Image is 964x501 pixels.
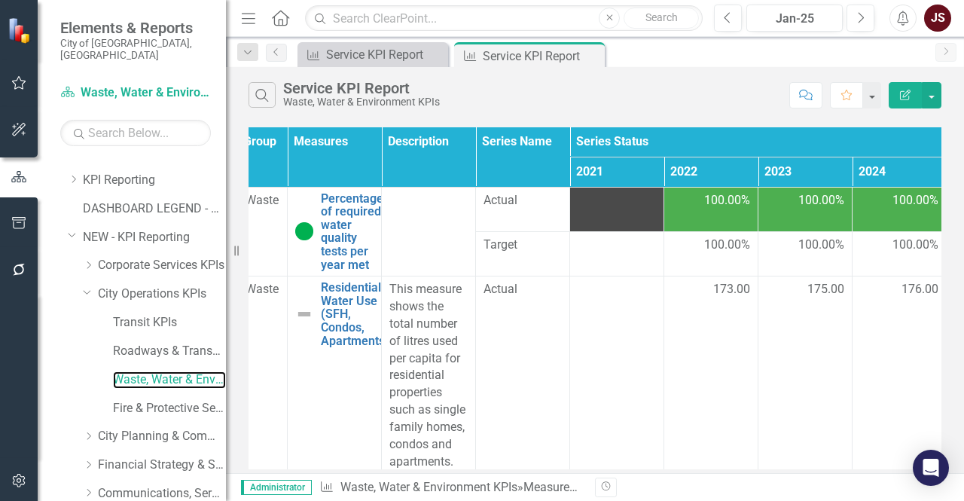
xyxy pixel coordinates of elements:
[624,8,699,29] button: Search
[321,192,383,272] a: Percentage of required water quality tests per year met
[853,276,947,475] td: Double-Click to Edit
[924,5,951,32] button: JS
[713,281,750,298] span: 173.00
[295,222,313,240] img: On Target
[98,428,226,445] a: City Planning & Community Services KPIs
[913,450,949,486] div: Open Intercom Messenger
[664,231,758,276] td: Double-Click to Edit
[98,257,226,274] a: Corporate Services KPIs
[60,37,211,62] small: City of [GEOGRAPHIC_DATA], [GEOGRAPHIC_DATA]
[570,276,664,475] td: Double-Click to Edit
[113,371,226,389] a: Waste, Water & Environment KPIs
[581,480,679,494] div: Service KPI Report
[523,480,578,494] a: Measures
[382,276,476,475] td: Double-Click to Edit
[326,45,444,64] div: Service KPI Report
[484,192,562,209] span: Actual
[301,45,444,64] a: Service KPI Report
[645,11,678,23] span: Search
[798,192,844,209] span: 100.00%
[476,276,570,475] td: Double-Click to Edit
[664,187,758,231] td: Double-Click to Edit
[758,187,853,231] td: Double-Click to Edit
[570,187,664,231] td: Double-Click to Edit
[60,120,211,146] input: Search Below...
[241,480,312,495] span: Administrator
[807,281,844,298] span: 175.00
[283,96,440,108] div: Waste, Water & Environment KPIs
[60,19,211,37] span: Elements & Reports
[704,237,750,254] span: 100.00%
[83,229,226,246] a: NEW - KPI Reporting
[758,276,853,475] td: Double-Click to Edit
[483,47,601,66] div: Service KPI Report
[319,479,584,496] div: » »
[83,172,226,189] a: KPI Reporting
[60,84,211,102] a: Waste, Water & Environment KPIs
[321,281,389,347] a: Residential Water Use (SFH, Condos, Apartments)
[389,281,468,470] p: This measure shows the total number of litres used per capita for residential properties such as ...
[746,5,843,32] button: Jan-25
[758,231,853,276] td: Double-Click to Edit
[283,80,440,96] div: Service KPI Report
[8,17,34,44] img: ClearPoint Strategy
[340,480,517,494] a: Waste, Water & Environment KPIs
[113,343,226,360] a: Roadways & Transportation KPIs
[484,237,562,254] span: Target
[113,400,226,417] a: Fire & Protective Services KPIs
[853,187,947,231] td: Double-Click to Edit
[892,192,938,209] span: 100.00%
[704,192,750,209] span: 100.00%
[382,187,476,276] td: Double-Click to Edit
[288,276,382,475] td: Double-Click to Edit Right Click for Context Menu
[305,5,703,32] input: Search ClearPoint...
[752,10,837,28] div: Jan-25
[83,200,226,218] a: DASHBOARD LEGEND - DO NOT DELETE
[570,231,664,276] td: Double-Click to Edit
[98,286,226,303] a: City Operations KPIs
[476,231,570,276] td: Double-Click to Edit
[113,314,226,331] a: Transit KPIs
[798,237,844,254] span: 100.00%
[892,237,938,254] span: 100.00%
[484,281,562,298] span: Actual
[901,281,938,298] span: 176.00
[664,276,758,475] td: Double-Click to Edit
[288,187,382,276] td: Double-Click to Edit Right Click for Context Menu
[295,305,313,323] img: Not Defined
[476,187,570,231] td: Double-Click to Edit
[98,457,226,474] a: Financial Strategy & Sustainability KPIs
[853,231,947,276] td: Double-Click to Edit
